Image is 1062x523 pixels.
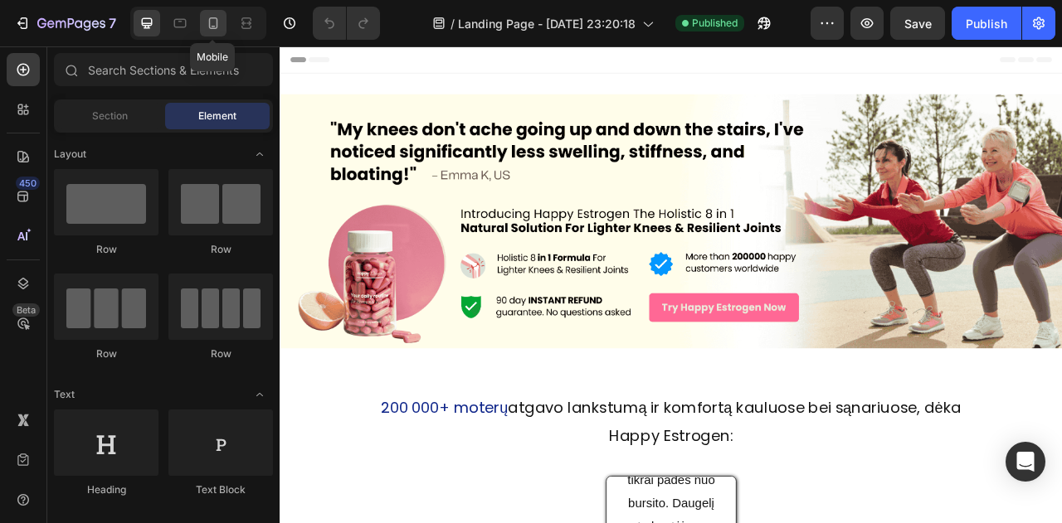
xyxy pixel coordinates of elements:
button: 7 [7,7,124,40]
button: Save [890,7,945,40]
div: Row [54,346,158,361]
span: Landing Page - [DATE] 23:20:18 [458,15,636,32]
span: Text [54,387,75,402]
span: Toggle open [246,141,273,167]
div: Text Block [168,482,273,497]
div: 450 [16,177,40,190]
span: Section [92,109,128,123]
p: 7 [109,13,116,33]
input: Search Sections & Elements [54,53,273,86]
span: Toggle open [246,381,273,408]
div: Row [54,242,158,257]
button: Publish [952,7,1021,40]
span: atgavo lankstumą ir komfortą kauluose bei sąnariuose, dėka [290,446,867,472]
span: Published [692,16,738,31]
iframe: Design area [280,46,1062,523]
span: Element [198,109,236,123]
div: Undo/Redo [313,7,380,40]
span: / [451,15,455,32]
span: Layout [54,147,86,162]
div: Beta [12,303,40,317]
span: Save [904,17,932,31]
div: Row [168,346,273,361]
div: Publish [966,15,1007,32]
div: Open Intercom Messenger [1006,442,1045,482]
div: Heading [54,482,158,497]
span: Happy Estrogen: [419,482,577,508]
div: Row [168,242,273,257]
